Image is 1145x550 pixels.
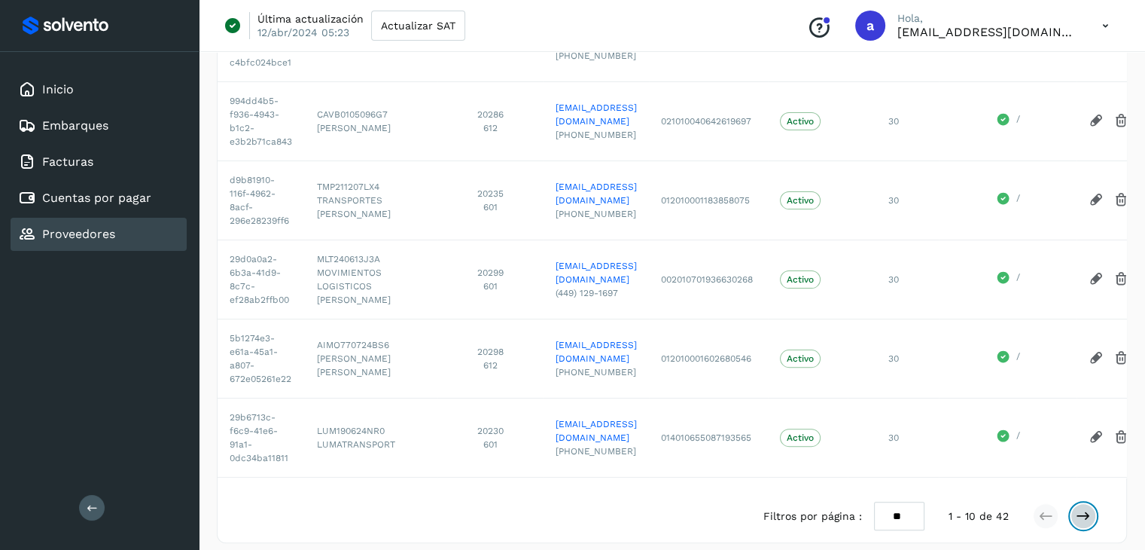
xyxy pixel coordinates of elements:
span: TRANSPORTES [PERSON_NAME] [317,194,425,221]
div: / [951,429,1064,447]
span: 30 [888,353,899,364]
p: Activo [787,195,814,206]
div: Facturas [11,145,187,179]
p: 12/abr/2024 05:23 [257,26,349,39]
span: MOVIMIENTOS LOGISTICOS [PERSON_NAME] [317,266,425,307]
span: 1 - 10 de 42 [949,509,1009,524]
span: CAVB0105096G7 [317,108,425,121]
td: 012010001183858075 [649,160,768,240]
span: AIMO770724BS6 [317,338,425,352]
span: [PERSON_NAME] [317,121,425,135]
a: Cuentas por pagar [42,191,151,205]
span: 20286 [449,108,531,121]
td: d9b81910-116f-4962-8acf-296e28239ff6 [218,160,305,240]
a: Facturas [42,154,93,169]
span: LUM190624NR0 [317,424,425,438]
div: Embarques [11,109,187,142]
span: 612 [449,121,531,135]
td: 29d0a0a2-6b3a-41d9-8c7c-ef28ab2ffb00 [218,240,305,319]
span: MLT240613J3A [317,252,425,266]
div: Cuentas por pagar [11,182,187,215]
span: 30 [888,116,899,127]
td: 5b1274e3-e61a-45a1-a807-672e05261e22 [218,319,305,398]
p: Activo [787,432,814,443]
span: [PHONE_NUMBER] [556,445,637,458]
a: [EMAIL_ADDRESS][DOMAIN_NAME] [556,180,637,207]
td: 002010701936630268 [649,240,768,319]
span: [PHONE_NUMBER] [556,365,637,379]
div: Inicio [11,73,187,106]
a: [EMAIL_ADDRESS][DOMAIN_NAME] [556,417,637,445]
a: [EMAIL_ADDRESS][DOMAIN_NAME] [556,259,637,286]
p: Activo [787,353,814,364]
td: 29b6713c-f6c9-41e6-91a1-0dc34ba11811 [218,398,305,477]
span: 30 [888,274,899,285]
span: 30 [888,432,899,443]
span: 20230 [449,424,531,438]
button: Actualizar SAT [371,11,465,41]
span: [PHONE_NUMBER] [556,49,637,63]
span: 20298 [449,345,531,359]
p: Hola, [897,12,1078,25]
span: 20235 [449,187,531,200]
span: 601 [449,438,531,451]
span: LUMATRANSPORT [317,438,425,451]
p: Activo [787,274,814,285]
span: 601 [449,280,531,293]
span: TMP211207LX4 [317,180,425,194]
span: [PHONE_NUMBER] [556,128,637,142]
span: [PERSON_NAME] [PERSON_NAME] [317,352,425,379]
a: Proveedores [42,227,115,241]
span: 20299 [449,266,531,280]
a: [EMAIL_ADDRESS][DOMAIN_NAME] [556,338,637,365]
p: Activo [787,116,814,127]
p: Última actualización [257,12,364,26]
span: (449) 129-1697 [556,286,637,300]
div: / [951,191,1064,209]
td: 014010655087193565 [649,398,768,477]
td: 012010001602680546 [649,319,768,398]
td: 994dd4b5-f936-4943-b1c2-e3b2b71ca843 [218,81,305,160]
span: 612 [449,359,531,372]
div: / [951,112,1064,130]
div: Proveedores [11,218,187,251]
a: Embarques [42,118,108,133]
span: Actualizar SAT [381,20,455,31]
span: 601 [449,200,531,214]
span: Filtros por página : [763,509,862,524]
p: admon@logicen.com.mx [897,25,1078,39]
div: / [951,270,1064,289]
a: Inicio [42,82,74,96]
td: 021010040642619697 [649,81,768,160]
a: [EMAIL_ADDRESS][DOMAIN_NAME] [556,101,637,128]
span: [PHONE_NUMBER] [556,207,637,221]
div: / [951,350,1064,368]
span: 30 [888,195,899,206]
